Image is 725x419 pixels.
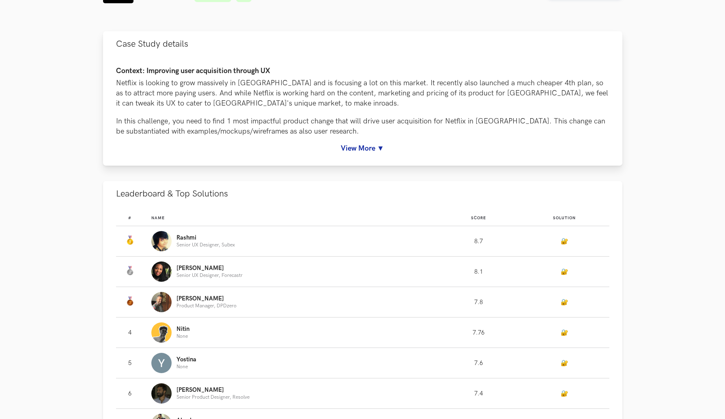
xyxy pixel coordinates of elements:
button: Case Study details [103,31,622,57]
p: Yostina [176,356,196,363]
td: 6 [116,378,151,409]
p: [PERSON_NAME] [176,387,250,393]
p: None [176,334,189,339]
img: Profile photo [151,261,172,282]
img: Profile photo [151,322,172,343]
button: Leaderboard & Top Solutions [103,181,622,207]
p: Senior Product Designer, Resolve [176,395,250,400]
td: 5 [116,348,151,378]
p: Rashmi [176,235,235,241]
td: 8.1 [438,257,519,287]
a: 🔐 [561,299,568,306]
td: 8.7 [438,226,519,257]
img: Bronze Medal [125,296,135,306]
td: 7.8 [438,287,519,317]
img: Silver Medal [125,266,135,276]
a: View More ▼ [116,144,609,153]
a: 🔐 [561,390,568,397]
a: 🔐 [561,268,568,275]
p: In this challenge, you need to find 1 most impactful product change that will drive user acquisit... [116,116,609,136]
p: [PERSON_NAME] [176,265,243,272]
span: Leaderboard & Top Solutions [116,188,228,199]
p: Senior UX Designer, Subex [176,242,235,248]
h4: Context: Improving user acquisition through UX [116,67,609,76]
a: 🔐 [561,360,568,367]
span: Case Study details [116,39,188,50]
span: Score [471,216,486,220]
p: Nitin [176,326,189,333]
span: # [128,216,131,220]
img: Gold Medal [125,235,135,245]
p: None [176,364,196,369]
img: Profile photo [151,292,172,312]
img: Profile photo [151,353,172,373]
a: 🔐 [561,329,568,336]
td: 7.76 [438,317,519,348]
p: Netflix is looking to grow massively in [GEOGRAPHIC_DATA] and is focusing a lot on this market. I... [116,78,609,109]
img: Profile photo [151,231,172,251]
td: 7.6 [438,348,519,378]
span: Name [151,216,165,220]
img: Profile photo [151,383,172,404]
p: [PERSON_NAME] [176,296,237,302]
a: 🔐 [561,238,568,245]
p: Product Manager, DPDzero [176,303,237,309]
p: Senior UX Designer, Forecastr [176,273,243,278]
td: 4 [116,317,151,348]
div: Case Study details [103,57,622,166]
td: 7.4 [438,378,519,409]
span: Solution [553,216,576,220]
